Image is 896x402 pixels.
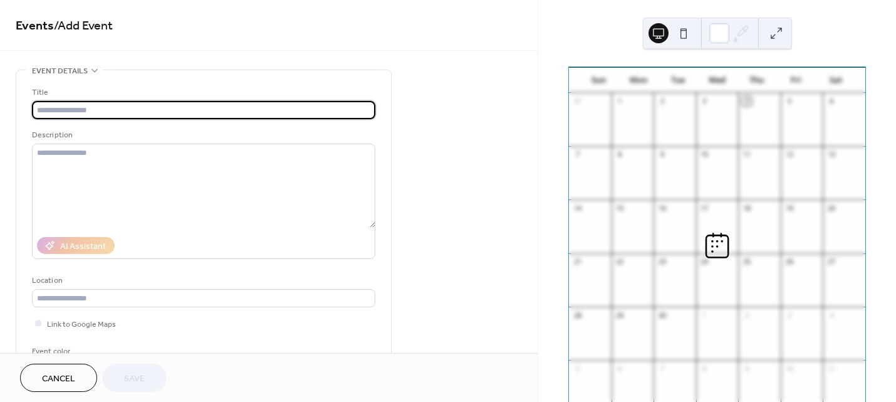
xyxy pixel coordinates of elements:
button: Cancel [20,364,97,392]
div: 7 [573,150,582,159]
div: 4 [742,97,751,106]
div: 3 [784,310,794,320]
div: Sat [816,68,855,93]
div: 25 [742,257,751,267]
div: Tue [658,68,697,93]
div: 10 [784,364,794,373]
div: 4 [826,310,836,320]
div: Mon [618,68,658,93]
div: Thu [737,68,776,93]
div: 7 [657,364,667,373]
div: 2 [657,97,667,106]
span: Link to Google Maps [47,318,116,331]
span: Cancel [42,373,75,386]
div: 13 [826,150,836,159]
div: 18 [742,203,751,213]
div: 23 [657,257,667,267]
div: 2 [742,310,751,320]
div: 1 [700,310,709,320]
div: 1 [615,97,625,106]
div: 6 [615,364,625,373]
div: 24 [700,257,709,267]
div: Wed [697,68,737,93]
div: 8 [615,150,625,159]
div: 11 [826,364,836,373]
span: Event details [32,65,88,78]
div: 21 [573,257,582,267]
div: 30 [657,310,667,320]
div: 5 [784,97,794,106]
div: 3 [700,97,709,106]
div: Sun [579,68,618,93]
div: Location [32,274,373,287]
div: 12 [784,150,794,159]
div: 20 [826,203,836,213]
div: 9 [742,364,751,373]
div: Title [32,86,373,99]
div: 29 [615,310,625,320]
div: Description [32,129,373,142]
div: Event color [32,345,126,358]
div: Fri [776,68,816,93]
span: / Add Event [54,14,113,38]
div: 9 [657,150,667,159]
div: 16 [657,203,667,213]
div: 6 [826,97,836,106]
div: 8 [700,364,709,373]
div: 15 [615,203,625,213]
div: 14 [573,203,582,213]
div: 11 [742,150,751,159]
div: 17 [700,203,709,213]
div: 31 [573,97,582,106]
div: 10 [700,150,709,159]
div: 28 [573,310,582,320]
div: 19 [784,203,794,213]
div: 26 [784,257,794,267]
div: 5 [573,364,582,373]
a: Events [16,14,54,38]
div: 27 [826,257,836,267]
div: 22 [615,257,625,267]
